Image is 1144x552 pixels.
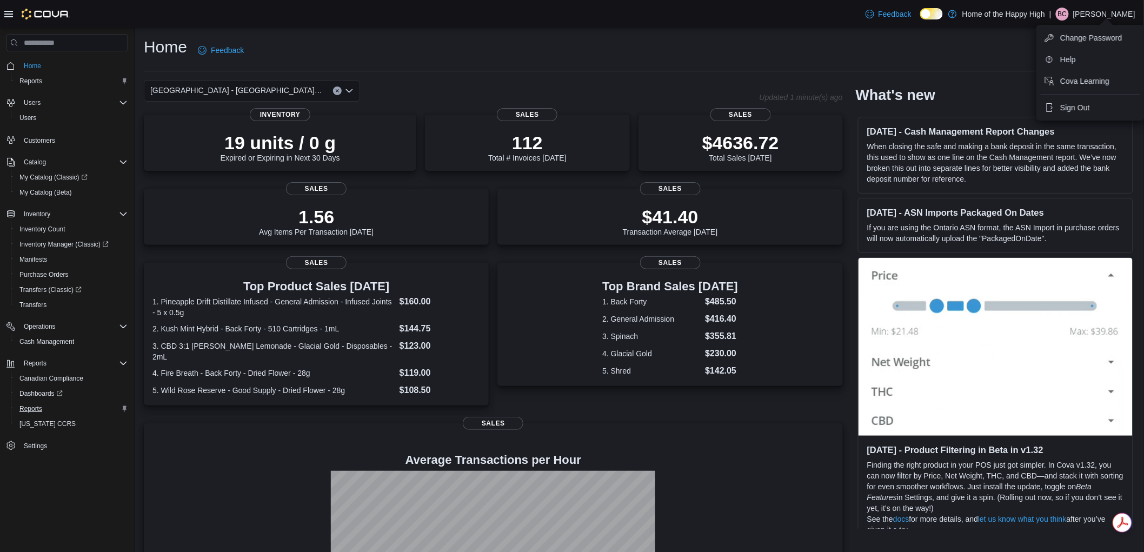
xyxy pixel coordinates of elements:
[19,320,128,333] span: Operations
[1060,76,1109,87] span: Cova Learning
[702,132,779,162] div: Total Sales [DATE]
[24,136,55,145] span: Customers
[893,515,909,523] a: docs
[19,114,36,122] span: Users
[19,59,45,72] a: Home
[1056,8,1069,21] div: Bradley Codner
[15,372,88,385] a: Canadian Compliance
[602,280,738,293] h3: Top Brand Sales [DATE]
[19,188,72,197] span: My Catalog (Beta)
[15,417,80,430] a: [US_STATE] CCRS
[15,298,128,311] span: Transfers
[400,367,481,380] dd: $119.00
[221,132,340,154] p: 19 units / 0 g
[705,347,738,360] dd: $230.00
[920,8,943,19] input: Dark Mode
[978,515,1066,523] a: let us know what you think
[2,438,132,454] button: Settings
[623,206,718,228] p: $41.40
[250,108,310,121] span: Inventory
[15,283,86,296] a: Transfers (Classic)
[602,331,701,342] dt: 3. Spinach
[15,387,67,400] a: Dashboards
[760,93,843,102] p: Updated 1 minute(s) ago
[11,267,132,282] button: Purchase Orders
[962,8,1045,21] p: Home of the Happy High
[15,402,46,415] a: Reports
[15,253,51,266] a: Manifests
[640,182,701,195] span: Sales
[11,401,132,416] button: Reports
[867,222,1124,244] p: If you are using the Ontario ASN format, the ASN Import in purchase orders will now automatically...
[24,62,41,70] span: Home
[24,359,46,368] span: Reports
[333,87,342,95] button: Clear input
[705,295,738,308] dd: $485.50
[1041,29,1140,46] button: Change Password
[19,357,128,370] span: Reports
[24,442,47,450] span: Settings
[19,255,47,264] span: Manifests
[11,416,132,431] button: [US_STATE] CCRS
[6,54,128,482] nav: Complex example
[400,295,481,308] dd: $160.00
[1058,8,1067,21] span: BC
[15,186,76,199] a: My Catalog (Beta)
[19,357,51,370] button: Reports
[24,210,50,218] span: Inventory
[152,280,480,293] h3: Top Product Sales [DATE]
[15,283,128,296] span: Transfers (Classic)
[867,514,1124,535] p: See the for more details, and after you’ve given it a try.
[15,111,41,124] a: Users
[1060,102,1089,113] span: Sign Out
[19,389,63,398] span: Dashboards
[1041,72,1140,90] button: Cova Learning
[19,420,76,428] span: [US_STATE] CCRS
[15,335,78,348] a: Cash Management
[19,301,46,309] span: Transfers
[24,322,56,331] span: Operations
[19,225,65,234] span: Inventory Count
[152,368,395,378] dt: 4. Fire Breath - Back Forty - Dried Flower - 28g
[19,208,55,221] button: Inventory
[152,296,395,318] dt: 1. Pineapple Drift Distillate Infused - General Admission - Infused Joints - 5 x 0.5g
[1049,8,1052,21] p: |
[867,460,1124,514] p: Finding the right product in your POS just got simpler. In Cova v1.32, you can now filter by Pric...
[19,337,74,346] span: Cash Management
[15,171,92,184] a: My Catalog (Classic)
[24,158,46,167] span: Catalog
[867,207,1124,218] h3: [DATE] - ASN Imports Packaged On Dates
[15,238,113,251] a: Inventory Manager (Classic)
[11,110,132,125] button: Users
[15,186,128,199] span: My Catalog (Beta)
[488,132,566,162] div: Total # Invoices [DATE]
[602,365,701,376] dt: 5. Shred
[221,132,340,162] div: Expired or Expiring in Next 30 Days
[15,387,128,400] span: Dashboards
[15,111,128,124] span: Users
[15,238,128,251] span: Inventory Manager (Classic)
[705,312,738,325] dd: $416.40
[1060,32,1122,43] span: Change Password
[19,173,88,182] span: My Catalog (Classic)
[19,59,128,72] span: Home
[602,348,701,359] dt: 4. Glacial Gold
[11,371,132,386] button: Canadian Compliance
[150,84,322,97] span: [GEOGRAPHIC_DATA] - [GEOGRAPHIC_DATA] - Fire & Flower
[640,256,701,269] span: Sales
[15,223,70,236] a: Inventory Count
[24,98,41,107] span: Users
[11,237,132,252] a: Inventory Manager (Classic)
[194,39,248,61] a: Feedback
[19,208,128,221] span: Inventory
[2,58,132,74] button: Home
[2,319,132,334] button: Operations
[19,77,42,85] span: Reports
[19,285,82,294] span: Transfers (Classic)
[15,372,128,385] span: Canadian Compliance
[710,108,771,121] span: Sales
[11,185,132,200] button: My Catalog (Beta)
[705,364,738,377] dd: $142.05
[11,282,132,297] a: Transfers (Classic)
[920,19,921,20] span: Dark Mode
